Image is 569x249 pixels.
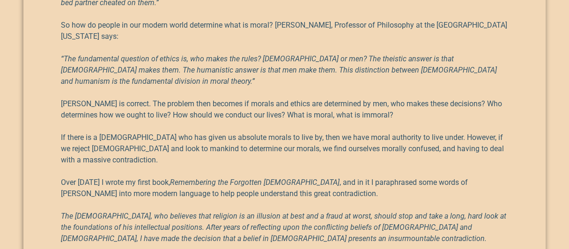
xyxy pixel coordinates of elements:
[61,54,497,86] em: “The fundamental question of ethics is, who makes the rules? [DEMOGRAPHIC_DATA] or men? The theis...
[61,98,508,121] p: [PERSON_NAME] is correct. The problem then becomes if morals and ethics are determined by men, wh...
[61,177,508,199] p: Over [DATE] I wrote my first book, , and in it I paraphrased some words of [PERSON_NAME] into mor...
[61,20,508,42] p: So how do people in our modern world determine what is moral? [PERSON_NAME], Professor of Philoso...
[61,132,508,166] p: If there is a [DEMOGRAPHIC_DATA] who has given us absolute morals to live by, then we have moral ...
[61,212,506,243] em: The [DEMOGRAPHIC_DATA], who believes that religion is an illusion at best and a fraud at worst, s...
[170,178,340,187] em: Remembering the Forgotten [DEMOGRAPHIC_DATA]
